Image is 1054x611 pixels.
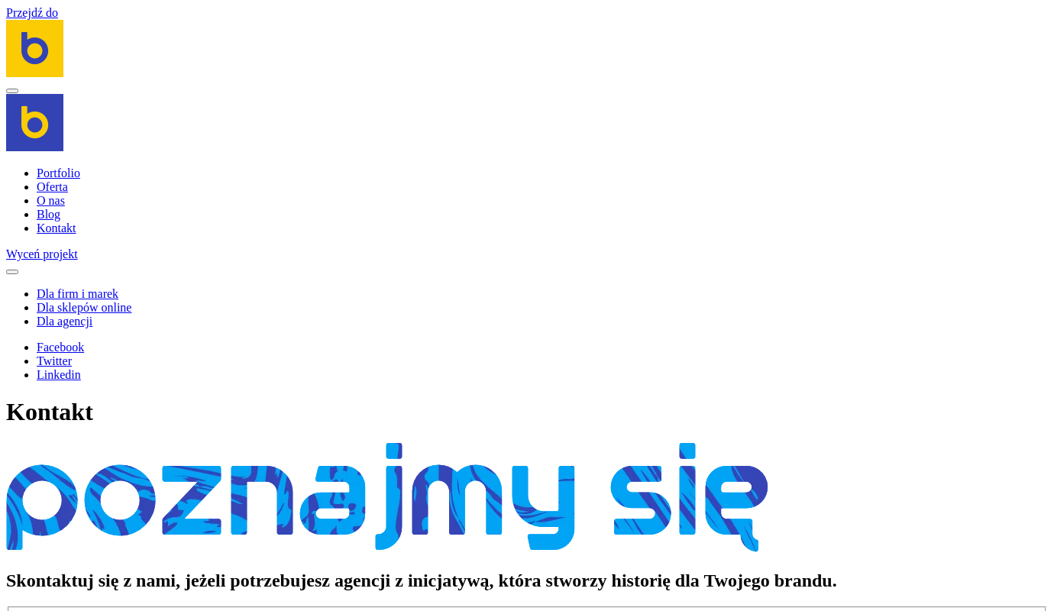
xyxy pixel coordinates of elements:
button: Navigation [6,89,18,93]
a: O nas [37,194,65,207]
a: Wyceń projekt [6,247,78,260]
a: Linkedin [37,368,81,381]
a: Blog [37,208,60,221]
h1: Kontakt [6,398,1048,426]
a: Przejdź do [6,6,58,19]
a: Dla sklepów online [37,301,131,314]
a: Twitter [37,354,72,367]
a: Dla agencji [37,315,92,328]
button: Close [6,270,18,274]
img: Brandoo Group [6,20,63,77]
img: Brandoo Group [6,94,63,151]
img: Kontakt [6,443,768,552]
h2: Skontaktuj się z nami, jeżeli potrzebujesz agencji z inicjatywą, która stworzy historię dla Twoje... [6,571,1048,591]
a: Oferta [37,180,68,193]
a: Dla firm i marek [37,287,118,300]
a: Portfolio [37,166,80,179]
a: Kontakt [37,221,76,234]
a: Facebook [37,341,84,354]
